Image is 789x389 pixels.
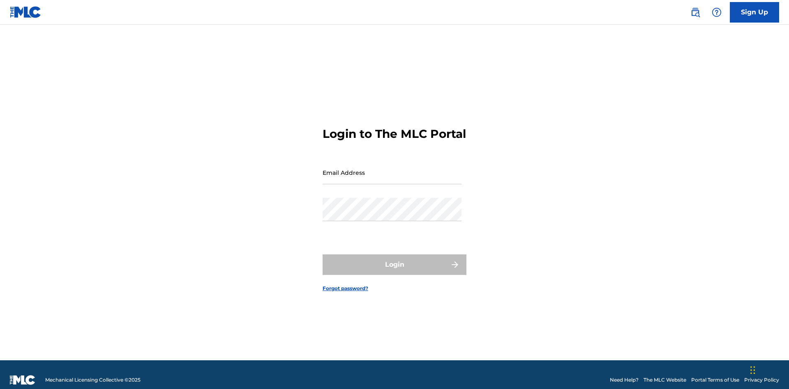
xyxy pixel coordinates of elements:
iframe: Chat Widget [748,350,789,389]
a: Sign Up [730,2,779,23]
span: Mechanical Licensing Collective © 2025 [45,376,141,384]
a: Privacy Policy [744,376,779,384]
a: Need Help? [610,376,639,384]
img: help [712,7,722,17]
a: Portal Terms of Use [691,376,739,384]
div: Help [708,4,725,21]
a: The MLC Website [644,376,686,384]
img: search [690,7,700,17]
div: Drag [750,358,755,382]
h3: Login to The MLC Portal [323,127,466,141]
img: MLC Logo [10,6,42,18]
a: Public Search [687,4,704,21]
a: Forgot password? [323,285,368,292]
img: logo [10,375,35,385]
